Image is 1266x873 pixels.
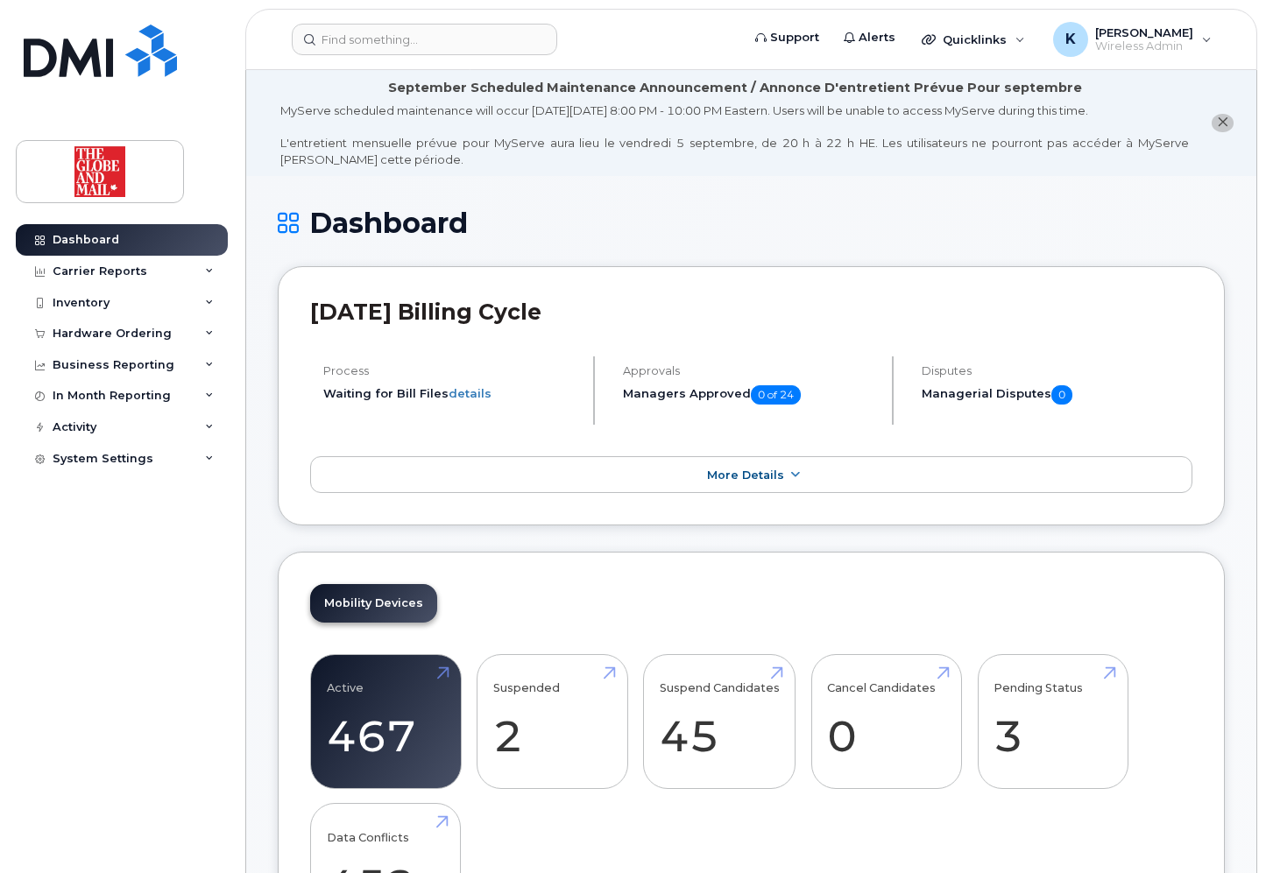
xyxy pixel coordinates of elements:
span: 0 of 24 [751,385,801,405]
a: details [449,386,492,400]
a: Active 467 [327,664,445,779]
a: Suspended 2 [493,664,612,779]
span: More Details [707,468,784,482]
span: 0 [1051,385,1072,405]
h4: Approvals [623,364,878,377]
a: Pending Status 3 [994,664,1112,779]
h5: Managerial Disputes [922,385,1192,405]
a: Mobility Devices [310,584,437,623]
h2: [DATE] Billing Cycle [310,299,1192,325]
div: MyServe scheduled maintenance will occur [DATE][DATE] 8:00 PM - 10:00 PM Eastern. Users will be u... [280,102,1189,167]
h5: Managers Approved [623,385,878,405]
h4: Process [323,364,578,377]
button: close notification [1212,114,1234,132]
a: Suspend Candidates 45 [660,664,780,779]
li: Waiting for Bill Files [323,385,578,402]
h4: Disputes [922,364,1192,377]
a: Cancel Candidates 0 [827,664,945,779]
h1: Dashboard [278,208,1225,238]
div: September Scheduled Maintenance Announcement / Annonce D'entretient Prévue Pour septembre [388,79,1082,97]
